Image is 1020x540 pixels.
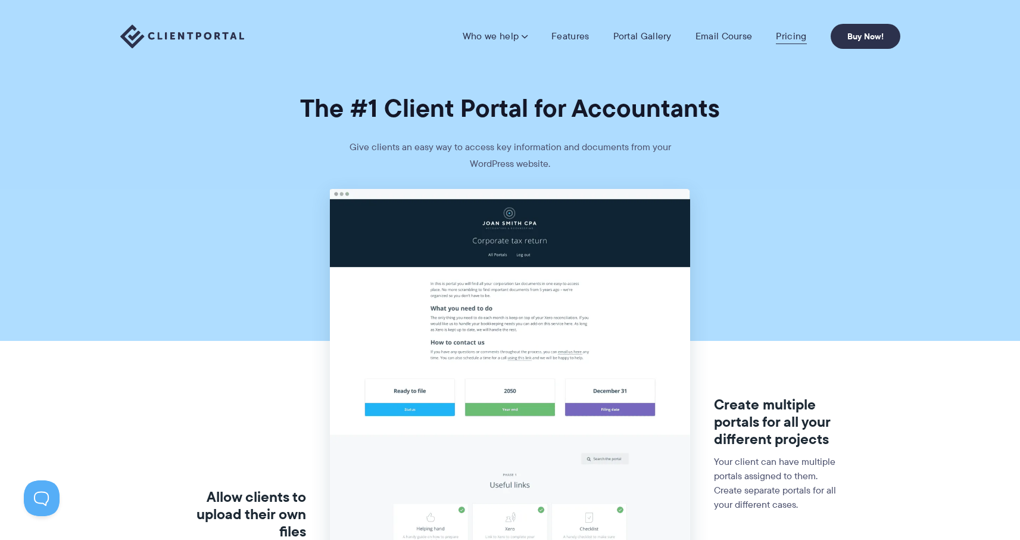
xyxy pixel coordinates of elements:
[714,455,844,512] p: Your client can have multiple portals assigned to them. Create separate portals for all your diff...
[24,480,60,516] iframe: Toggle Customer Support
[831,24,900,49] a: Buy Now!
[332,139,689,189] p: Give clients an easy way to access key information and documents from your WordPress website.
[176,489,306,540] h3: Allow clients to upload their own files
[695,30,753,42] a: Email Course
[551,30,589,42] a: Features
[613,30,672,42] a: Portal Gallery
[714,396,844,448] h3: Create multiple portals for all your different projects
[463,30,528,42] a: Who we help
[776,30,806,42] a: Pricing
